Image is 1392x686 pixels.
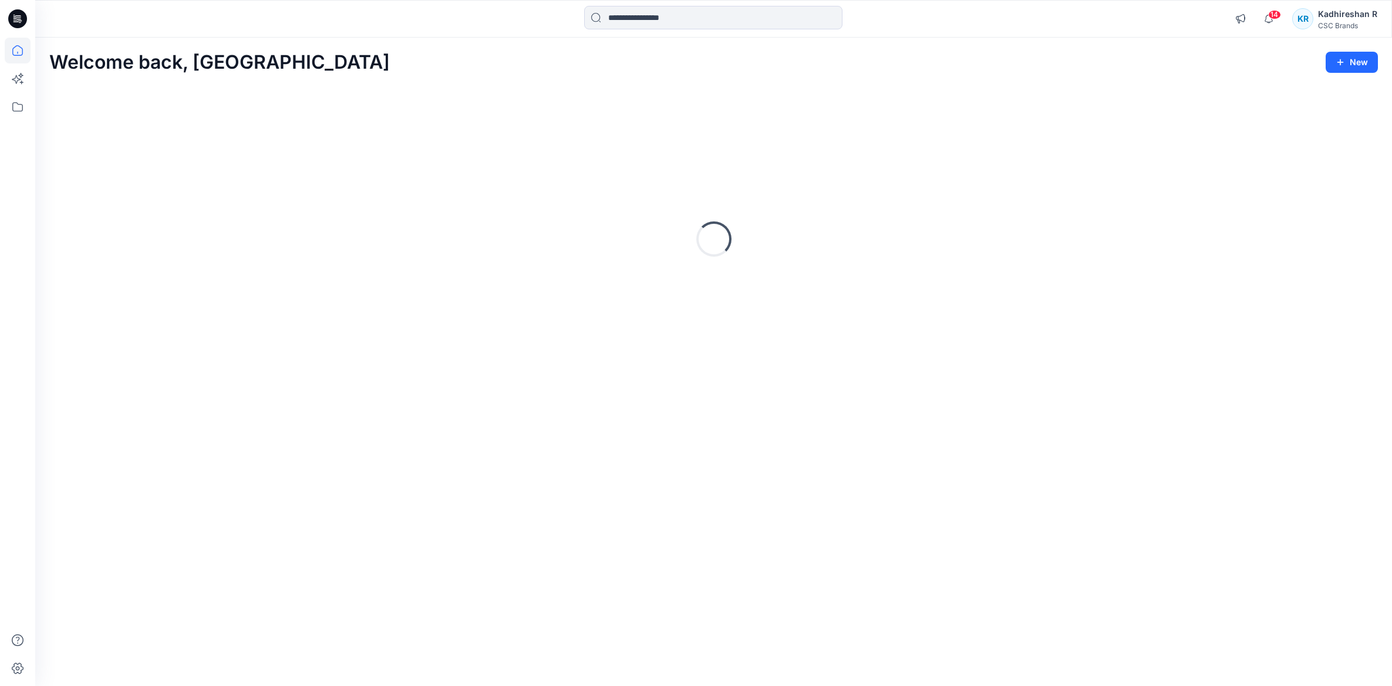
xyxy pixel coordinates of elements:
[1318,21,1377,30] div: CSC Brands
[1318,7,1377,21] div: Kadhireshan R
[1292,8,1313,29] div: KR
[1326,52,1378,73] button: New
[49,52,390,73] h2: Welcome back, [GEOGRAPHIC_DATA]
[1268,10,1281,19] span: 14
